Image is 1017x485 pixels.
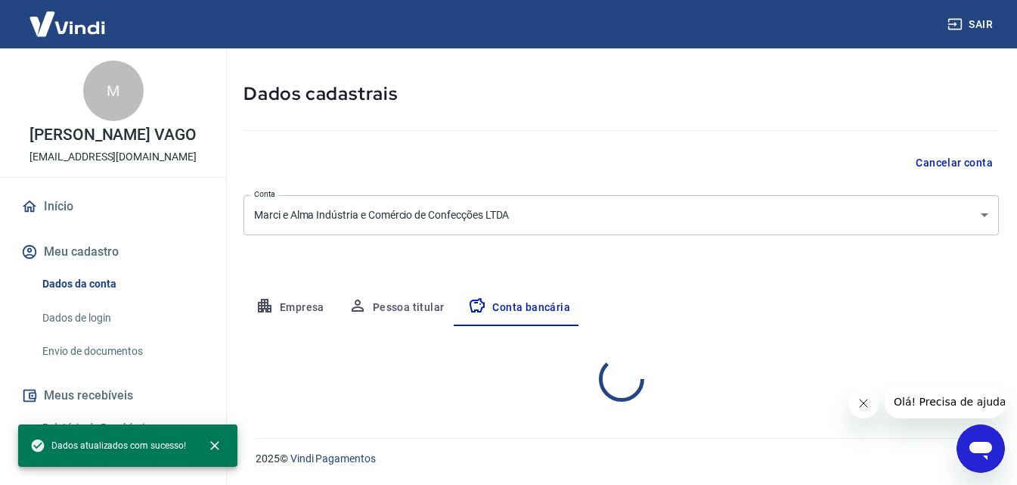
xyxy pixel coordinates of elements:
[243,195,999,235] div: Marci e Alma Indústria e Comércio de Confecções LTDA
[18,235,208,269] button: Meu cadastro
[29,149,197,165] p: [EMAIL_ADDRESS][DOMAIN_NAME]
[290,452,376,465] a: Vindi Pagamentos
[256,451,981,467] p: 2025 ©
[36,269,208,300] a: Dados da conta
[944,11,999,39] button: Sair
[957,424,1005,473] iframe: Botão para abrir a janela de mensagens
[18,1,116,47] img: Vindi
[198,429,231,462] button: close
[456,290,582,326] button: Conta bancária
[885,385,1005,418] iframe: Mensagem da empresa
[848,388,879,418] iframe: Fechar mensagem
[336,290,457,326] button: Pessoa titular
[243,82,999,106] h5: Dados cadastrais
[910,149,999,177] button: Cancelar conta
[254,188,275,200] label: Conta
[36,412,208,443] a: Relatório de Recebíveis
[30,438,186,453] span: Dados atualizados com sucesso!
[36,336,208,367] a: Envio de documentos
[29,127,197,143] p: [PERSON_NAME] VAGO
[18,190,208,223] a: Início
[36,303,208,334] a: Dados de login
[83,61,144,121] div: M
[18,379,208,412] button: Meus recebíveis
[9,11,127,23] span: Olá! Precisa de ajuda?
[243,290,336,326] button: Empresa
